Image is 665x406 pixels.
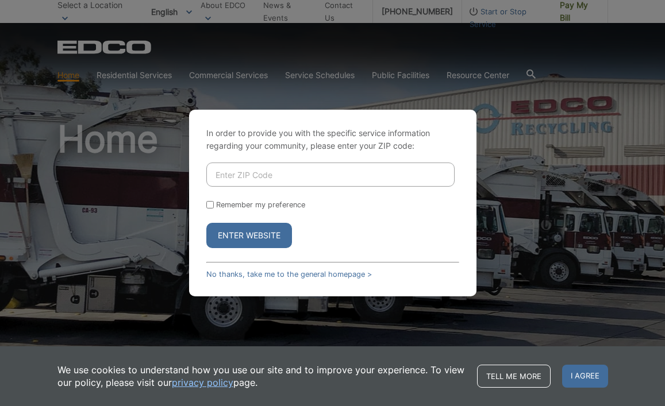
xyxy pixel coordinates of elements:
[562,365,608,388] span: I agree
[172,376,233,389] a: privacy policy
[477,365,551,388] a: Tell me more
[57,364,466,389] p: We use cookies to understand how you use our site and to improve your experience. To view our pol...
[206,163,455,187] input: Enter ZIP Code
[216,200,305,209] label: Remember my preference
[206,127,459,152] p: In order to provide you with the specific service information regarding your community, please en...
[206,270,372,279] a: No thanks, take me to the general homepage >
[206,223,292,248] button: Enter Website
